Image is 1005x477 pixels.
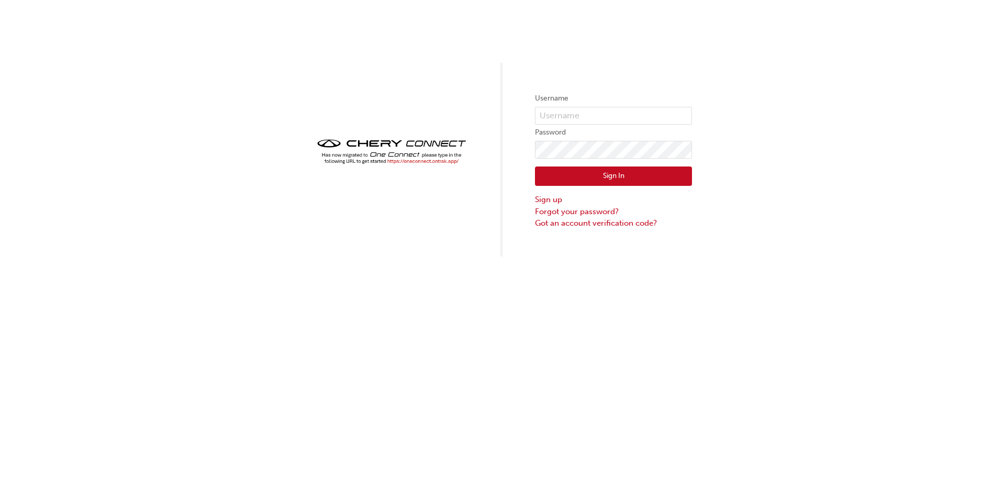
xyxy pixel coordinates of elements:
a: Got an account verification code? [535,217,692,229]
button: Sign In [535,167,692,186]
label: Username [535,92,692,105]
a: Sign up [535,194,692,206]
img: cheryconnect [313,136,470,167]
label: Password [535,126,692,139]
a: Forgot your password? [535,206,692,218]
input: Username [535,107,692,125]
